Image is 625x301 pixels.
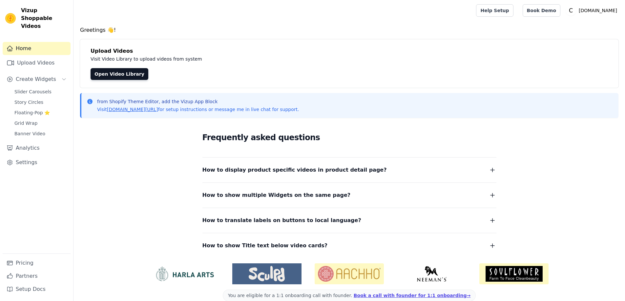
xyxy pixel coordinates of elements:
button: How to display product specific videos in product detail page? [202,165,496,175]
a: Open Video Library [91,68,148,80]
a: Upload Videos [3,56,71,69]
p: from Shopify Theme Editor, add the Vizup App Block [97,98,299,105]
p: [DOMAIN_NAME] [576,5,620,16]
a: [DOMAIN_NAME][URL] [107,107,158,112]
a: Setup Docs [3,283,71,296]
button: How to translate labels on buttons to local language? [202,216,496,225]
button: How to show Title text below video cards? [202,241,496,250]
img: Vizup [5,13,16,24]
button: C [DOMAIN_NAME] [566,5,620,16]
a: Partners [3,270,71,283]
a: Floating-Pop ⭐ [10,108,71,117]
a: Pricing [3,256,71,270]
a: Book Demo [523,4,560,17]
a: Grid Wrap [10,119,71,128]
span: Banner Video [14,130,45,137]
span: How to show Title text below video cards? [202,241,328,250]
img: Aachho [315,263,384,284]
p: Visit for setup instructions or message me in live chat for support. [97,106,299,113]
span: Create Widgets [16,75,56,83]
span: How to show multiple Widgets on the same page? [202,191,351,200]
h2: Frequently asked questions [202,131,496,144]
span: Story Circles [14,99,43,105]
span: How to translate labels on buttons to local language? [202,216,361,225]
img: HarlaArts [150,266,219,282]
a: Banner Video [10,129,71,138]
a: Analytics [3,141,71,155]
img: Neeman's [397,266,466,282]
button: How to show multiple Widgets on the same page? [202,191,496,200]
span: Floating-Pop ⭐ [14,109,50,116]
span: Slider Carousels [14,88,52,95]
button: Create Widgets [3,73,71,86]
img: Sculpd US [232,266,302,282]
img: Soulflower [479,263,549,284]
text: C [569,7,573,14]
a: Slider Carousels [10,87,71,96]
a: Home [3,42,71,55]
h4: Greetings 👋! [80,26,618,34]
span: Grid Wrap [14,120,37,126]
span: How to display product specific videos in product detail page? [202,165,387,175]
a: Story Circles [10,98,71,107]
span: Vizup Shoppable Videos [21,7,68,30]
h4: Upload Videos [91,47,608,55]
p: Visit Video Library to upload videos from system [91,55,385,63]
a: Settings [3,156,71,169]
a: Book a call with founder for 1:1 onboarding [354,293,470,298]
a: Help Setup [476,4,513,17]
